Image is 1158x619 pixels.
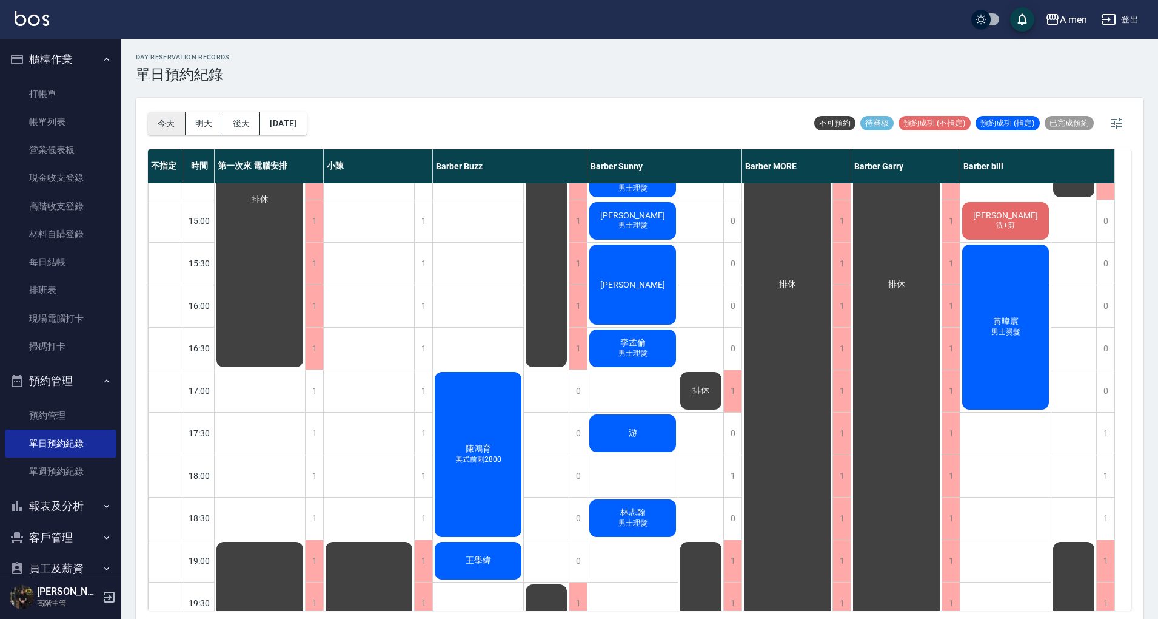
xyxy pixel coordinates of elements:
[249,194,271,205] span: 排休
[305,285,323,327] div: 1
[569,540,587,582] div: 0
[860,118,894,129] span: 待審核
[616,183,650,194] span: 男士理髮
[5,490,116,522] button: 報表及分析
[305,413,323,455] div: 1
[5,192,116,220] a: 高階收支登錄
[1097,8,1143,31] button: 登出
[305,243,323,285] div: 1
[5,220,116,248] a: 材料自購登錄
[215,149,324,183] div: 第一次來 電腦安排
[136,53,230,61] h2: day Reservation records
[899,118,971,129] span: 預約成功 (不指定)
[942,455,960,497] div: 1
[5,248,116,276] a: 每日結帳
[851,149,960,183] div: Barber Garry
[832,540,851,582] div: 1
[960,149,1115,183] div: Barber bill
[723,498,741,540] div: 0
[5,553,116,584] button: 員工及薪資
[5,80,116,108] a: 打帳單
[723,413,741,455] div: 0
[616,348,650,359] span: 男士理髮
[832,200,851,242] div: 1
[414,498,432,540] div: 1
[1096,413,1114,455] div: 1
[324,149,433,183] div: 小陳
[15,11,49,26] img: Logo
[1096,370,1114,412] div: 0
[148,149,184,183] div: 不指定
[414,413,432,455] div: 1
[942,370,960,412] div: 1
[569,370,587,412] div: 0
[414,455,432,497] div: 1
[569,200,587,242] div: 1
[587,149,742,183] div: Barber Sunny
[1045,118,1094,129] span: 已完成預約
[723,243,741,285] div: 0
[1096,328,1114,370] div: 0
[223,112,261,135] button: 後天
[184,200,215,242] div: 15:00
[1040,7,1092,32] button: A men
[569,413,587,455] div: 0
[5,430,116,458] a: 單日預約紀錄
[433,149,587,183] div: Barber Buzz
[971,211,1040,220] span: [PERSON_NAME]
[305,328,323,370] div: 1
[832,455,851,497] div: 1
[463,444,494,455] span: 陳鴻育
[994,220,1017,231] span: 洗+剪
[616,518,650,529] span: 男士理髮
[618,507,648,518] span: 林志翰
[942,285,960,327] div: 1
[136,66,230,83] h3: 單日預約紀錄
[184,412,215,455] div: 17:30
[5,108,116,136] a: 帳單列表
[37,586,99,598] h5: [PERSON_NAME]
[1096,455,1114,497] div: 1
[10,585,34,609] img: Person
[305,540,323,582] div: 1
[414,328,432,370] div: 1
[463,555,494,566] span: 王學緯
[569,285,587,327] div: 1
[1096,200,1114,242] div: 0
[5,333,116,360] a: 掃碼打卡
[184,242,215,285] div: 15:30
[723,455,741,497] div: 1
[184,540,215,582] div: 19:00
[942,498,960,540] div: 1
[37,598,99,609] p: 高階主管
[832,243,851,285] div: 1
[723,328,741,370] div: 0
[5,305,116,333] a: 現場電腦打卡
[569,455,587,497] div: 0
[618,337,648,348] span: 李孟倫
[5,164,116,192] a: 現金收支登錄
[1096,243,1114,285] div: 0
[723,370,741,412] div: 1
[184,370,215,412] div: 17:00
[626,428,640,439] span: 游
[1096,498,1114,540] div: 1
[186,112,223,135] button: 明天
[832,370,851,412] div: 1
[414,540,432,582] div: 1
[569,498,587,540] div: 0
[690,385,712,396] span: 排休
[148,112,186,135] button: 今天
[723,285,741,327] div: 0
[5,402,116,430] a: 預約管理
[184,285,215,327] div: 16:00
[886,279,908,290] span: 排休
[723,540,741,582] div: 1
[832,328,851,370] div: 1
[1010,7,1034,32] button: save
[5,458,116,485] a: 單週預約紀錄
[832,413,851,455] div: 1
[598,211,668,220] span: [PERSON_NAME]
[723,200,741,242] div: 0
[414,243,432,285] div: 1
